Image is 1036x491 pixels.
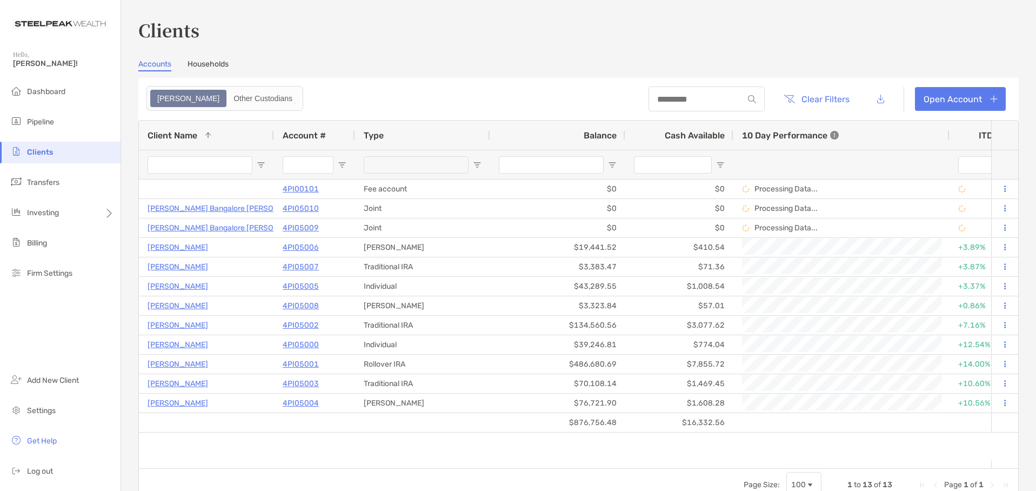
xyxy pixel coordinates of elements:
a: [PERSON_NAME] [148,260,208,274]
div: Joint [355,218,490,237]
div: $19,441.52 [490,238,625,257]
div: Other Custodians [228,91,298,106]
div: Rollover IRA [355,355,490,374]
p: [PERSON_NAME] Bangalore [PERSON_NAME] [148,202,307,215]
div: $3,383.47 [490,257,625,276]
span: Get Help [27,436,57,446]
div: $43,289.55 [490,277,625,296]
button: Open Filter Menu [257,161,265,169]
img: billing icon [10,236,23,249]
span: [PERSON_NAME]! [13,59,114,68]
div: $57.01 [625,296,733,315]
div: 100 [791,480,806,489]
a: [PERSON_NAME] [148,357,208,371]
img: add_new_client icon [10,373,23,386]
div: Individual [355,277,490,296]
div: $486,680.69 [490,355,625,374]
img: Processing Data icon [958,185,966,193]
p: [PERSON_NAME] [148,377,208,390]
a: [PERSON_NAME] Bangalore [PERSON_NAME] [148,221,307,235]
div: Traditional IRA [355,316,490,335]
span: Dashboard [27,87,65,96]
a: [PERSON_NAME] [148,396,208,410]
a: 4PI05000 [283,338,319,351]
p: 4PI05002 [283,319,319,332]
div: +3.89% [958,238,1006,256]
div: +3.87% [958,258,1006,276]
img: pipeline icon [10,115,23,128]
div: Last Page [1001,481,1010,489]
img: investing icon [10,205,23,218]
a: 4PI05004 [283,396,319,410]
a: [PERSON_NAME] [148,319,208,332]
img: Processing Data icon [742,224,750,232]
div: [PERSON_NAME] [355,394,490,413]
a: 4PI05007 [283,260,319,274]
span: Settings [27,406,56,415]
p: 4PI05006 [283,241,319,254]
a: [PERSON_NAME] [148,338,208,351]
div: $0 [490,180,625,198]
a: 4PI05005 [283,280,319,293]
span: Add New Client [27,376,79,385]
div: +7.16% [958,316,1006,334]
a: 4PI05001 [283,357,319,371]
a: 4PI05008 [283,299,319,313]
img: settings icon [10,403,23,416]
input: Account # Filter Input [283,156,333,174]
div: Joint [355,199,490,218]
div: $70,108.14 [490,374,625,393]
a: Accounts [138,59,171,71]
button: Open Filter Menu [473,161,482,169]
img: clients icon [10,145,23,158]
span: 13 [863,480,872,489]
div: $1,469.45 [625,374,733,393]
div: $7,855.72 [625,355,733,374]
a: 4PI00101 [283,182,319,196]
span: Log out [27,467,53,476]
div: $16,332.56 [625,413,733,432]
a: 4PI05003 [283,377,319,390]
span: Type [364,130,384,141]
span: Investing [27,208,59,217]
p: 4PI05009 [283,221,319,235]
img: Zoe Logo [13,4,108,43]
div: First Page [918,481,927,489]
div: +14.00% [958,355,1006,373]
span: 1 [847,480,852,489]
button: Clear Filters [776,87,858,111]
input: Client Name Filter Input [148,156,252,174]
div: segmented control [146,86,303,111]
span: Account # [283,130,326,141]
div: +10.60% [958,375,1006,393]
h3: Clients [138,17,1019,42]
a: [PERSON_NAME] [148,241,208,254]
div: $134,560.56 [490,316,625,335]
button: Open Filter Menu [608,161,617,169]
p: 4PI05010 [283,202,319,215]
div: $0 [490,199,625,218]
img: Processing Data icon [958,205,966,213]
div: [PERSON_NAME] [355,238,490,257]
div: $410.54 [625,238,733,257]
div: $876,756.48 [490,413,625,432]
img: Processing Data icon [742,205,750,213]
span: Cash Available [665,130,725,141]
input: Balance Filter Input [499,156,604,174]
div: +0.86% [958,297,1006,315]
span: Billing [27,238,47,248]
span: 13 [883,480,892,489]
a: [PERSON_NAME] [148,280,208,293]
